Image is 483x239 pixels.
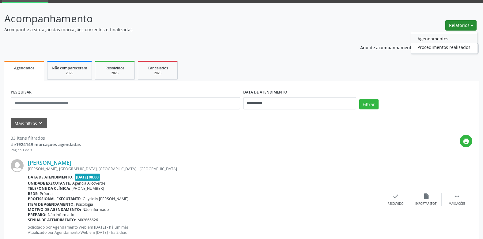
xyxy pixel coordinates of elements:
p: Acompanhe a situação das marcações correntes e finalizadas [4,26,336,33]
i: check [392,193,399,200]
div: de [11,141,81,148]
b: Item de agendamento: [28,202,75,207]
div: 33 itens filtrados [11,135,81,141]
a: Agendamentos [411,34,477,43]
span: [DATE] 08:00 [75,174,100,181]
div: Exportar (PDF) [415,202,437,206]
i: print [463,138,470,145]
span: Agendados [14,65,34,71]
span: M02866626 [77,217,98,222]
span: Geycielly [PERSON_NAME] [83,196,128,201]
button: print [460,135,472,147]
span: Não informado [82,207,109,212]
b: Data de atendimento: [28,175,74,180]
div: Página 1 de 3 [11,148,81,153]
button: Filtrar [359,99,379,109]
a: Procedimentos realizados [411,43,477,51]
span: Psicologia [76,202,93,207]
b: Telefone da clínica: [28,186,70,191]
ul: Relatórios [411,32,477,54]
img: img [11,159,24,172]
label: PESQUISAR [11,88,32,97]
div: Resolvido [388,202,403,206]
p: Acompanhamento [4,11,336,26]
i: insert_drive_file [423,193,430,200]
div: 2025 [52,71,87,75]
strong: 1924149 marcações agendadas [16,142,81,147]
b: Profissional executante: [28,196,81,201]
b: Senha de atendimento: [28,217,76,222]
button: Relatórios [445,20,477,31]
b: Rede: [28,191,39,196]
span: Resolvidos [105,65,124,71]
div: 2025 [142,71,173,75]
b: Preparo: [28,212,47,217]
div: 2025 [100,71,130,75]
p: Solicitado por Agendamento Web em [DATE] - há um mês Atualizado por Agendamento Web em [DATE] - h... [28,225,380,235]
p: Ano de acompanhamento [360,43,414,51]
b: Unidade executante: [28,181,71,186]
b: Motivo de agendamento: [28,207,81,212]
i: keyboard_arrow_down [37,120,44,127]
a: [PERSON_NAME] [28,159,71,166]
div: [PERSON_NAME], [GEOGRAPHIC_DATA], [GEOGRAPHIC_DATA] - [GEOGRAPHIC_DATA] [28,166,380,171]
span: [PHONE_NUMBER] [71,186,104,191]
span: Cancelados [148,65,168,71]
label: DATA DE ATENDIMENTO [243,88,287,97]
div: Mais ações [449,202,465,206]
span: Não informado [48,212,74,217]
i:  [454,193,460,200]
span: Não compareceram [52,65,87,71]
span: Própria [40,191,53,196]
button: Mais filtroskeyboard_arrow_down [11,118,47,129]
span: Agencia Arcoverde [72,181,105,186]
